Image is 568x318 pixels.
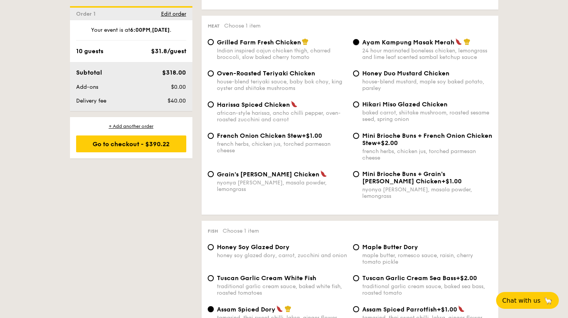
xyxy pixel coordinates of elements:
span: Honey Duo Mustard Chicken [362,70,449,77]
span: Tuscan Garlic Cream White Fish [217,274,316,282]
span: Choose 1 item [223,228,259,234]
div: + Add another order [76,123,186,129]
span: Hikari Miso Glazed Chicken [362,101,448,108]
div: Indian inspired cajun chicken thigh, charred broccoli, slow baked cherry tomato [217,47,347,60]
input: Honey Duo Mustard Chickenhouse-blend mustard, maple soy baked potato, parsley [353,70,359,77]
input: Maple Butter Dorymaple butter, romesco sauce, raisin, cherry tomato pickle [353,244,359,250]
div: 10 guests [76,47,103,56]
span: +$1.00 [302,132,322,139]
span: +$1.00 [437,306,457,313]
span: Fish [208,228,218,234]
div: house-blend teriyaki sauce, baby bok choy, king oyster and shiitake mushrooms [217,78,347,91]
span: $318.00 [162,69,186,76]
span: Grilled Farm Fresh Chicken [217,39,301,46]
span: Edit order [161,11,186,17]
input: Oven-Roasted Teriyaki Chickenhouse-blend teriyaki sauce, baby bok choy, king oyster and shiitake ... [208,70,214,77]
input: French Onion Chicken Stew+$1.00french herbs, chicken jus, torched parmesan cheese [208,133,214,139]
div: $31.8/guest [151,47,186,56]
input: Grilled Farm Fresh ChickenIndian inspired cajun chicken thigh, charred broccoli, slow baked cherr... [208,39,214,45]
div: traditional garlic cream sauce, baked white fish, roasted tomatoes [217,283,347,296]
input: Assam Spiced Dorytamarind, thai sweet chilli, laksa, ginger flower [208,306,214,312]
img: icon-spicy.37a8142b.svg [455,38,462,45]
div: 24 hour marinated boneless chicken, lemongrass and lime leaf scented sambal ketchup sauce [362,47,492,60]
img: icon-spicy.37a8142b.svg [291,101,298,108]
div: Your event is at , . [76,26,186,41]
img: icon-chef-hat.a58ddaea.svg [464,38,470,45]
span: Mini Brioche Buns + French Onion Chicken Stew [362,132,492,147]
input: Tuscan Garlic Cream White Fishtraditional garlic cream sauce, baked white fish, roasted tomatoes [208,275,214,281]
input: Hikari Miso Glazed Chickenbaked carrot, shiitake mushroom, roasted sesame seed, spring onion [353,101,359,108]
span: Tuscan Garlic Cream Sea Bass [362,274,456,282]
input: Assam Spiced Parrotfish+$1.00tamarind, thai sweet chilli, laksa, ginger flower [353,306,359,312]
input: Mini Brioche Buns + Grain's [PERSON_NAME] Chicken+$1.00nyonya [PERSON_NAME], masala powder, lemon... [353,171,359,177]
span: Grain's [PERSON_NAME] Chicken [217,171,319,178]
span: Chat with us [502,297,540,304]
div: african-style harissa, ancho chilli pepper, oven-roasted zucchini and carrot [217,110,347,123]
img: icon-spicy.37a8142b.svg [320,170,327,177]
div: Go to checkout - $390.22 [76,135,186,152]
span: Assam Spiced Dory [217,306,275,313]
img: icon-chef-hat.a58ddaea.svg [285,305,291,312]
span: Meat [208,23,220,29]
span: French Onion Chicken Stew [217,132,302,139]
span: Delivery fee [76,98,106,104]
img: icon-spicy.37a8142b.svg [458,305,465,312]
div: french herbs, chicken jus, torched parmesan cheese [217,141,347,154]
input: Tuscan Garlic Cream Sea Bass+$2.00traditional garlic cream sauce, baked sea bass, roasted tomato [353,275,359,281]
div: maple butter, romesco sauce, raisin, cherry tomato pickle [362,252,492,265]
input: Ayam Kampung Masak Merah24 hour marinated boneless chicken, lemongrass and lime leaf scented samb... [353,39,359,45]
div: house-blend mustard, maple soy baked potato, parsley [362,78,492,91]
strong: 6:00PM [130,27,150,33]
input: Honey Soy Glazed Doryhoney soy glazed dory, carrot, zucchini and onion [208,244,214,250]
div: nyonya [PERSON_NAME], masala powder, lemongrass [362,186,492,199]
span: Add-ons [76,84,98,90]
span: Oven-Roasted Teriyaki Chicken [217,70,315,77]
img: icon-chef-hat.a58ddaea.svg [302,38,309,45]
span: Ayam Kampung Masak Merah [362,39,454,46]
span: +$2.00 [377,139,398,147]
div: traditional garlic cream sauce, baked sea bass, roasted tomato [362,283,492,296]
span: Honey Soy Glazed Dory [217,243,290,251]
span: $40.00 [168,98,186,104]
span: +$1.00 [441,178,462,185]
strong: [DATE] [152,27,170,33]
span: 🦙 [544,296,553,305]
div: baked carrot, shiitake mushroom, roasted sesame seed, spring onion [362,109,492,122]
span: Harissa Spiced Chicken [217,101,290,108]
span: Maple Butter Dory [362,243,418,251]
input: Mini Brioche Buns + French Onion Chicken Stew+$2.00french herbs, chicken jus, torched parmesan ch... [353,133,359,139]
button: Chat with us🦙 [496,292,559,309]
input: Harissa Spiced Chickenafrican-style harissa, ancho chilli pepper, oven-roasted zucchini and carrot [208,101,214,108]
span: +$2.00 [456,274,477,282]
img: icon-spicy.37a8142b.svg [276,305,283,312]
div: honey soy glazed dory, carrot, zucchini and onion [217,252,347,259]
div: nyonya [PERSON_NAME], masala powder, lemongrass [217,179,347,192]
span: Choose 1 item [224,23,260,29]
div: french herbs, chicken jus, torched parmesan cheese [362,148,492,161]
span: Order 1 [76,11,99,17]
span: Mini Brioche Buns + Grain's [PERSON_NAME] Chicken [362,170,445,185]
span: Assam Spiced Parrotfish [362,306,437,313]
span: Subtotal [76,69,102,76]
span: $0.00 [171,84,186,90]
input: Grain's [PERSON_NAME] Chickennyonya [PERSON_NAME], masala powder, lemongrass [208,171,214,177]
